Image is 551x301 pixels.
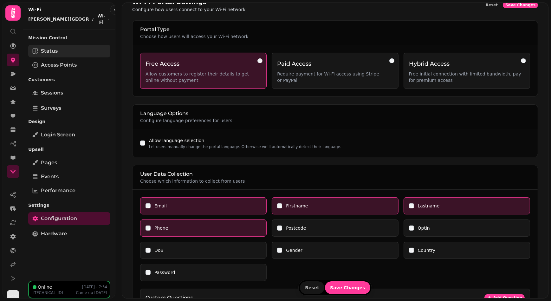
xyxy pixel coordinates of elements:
[38,284,52,290] p: Online
[140,178,530,184] p: Choose which information to collect from users
[325,281,370,294] button: Save Changes
[28,74,110,85] p: Customers
[28,212,110,225] a: Configuration
[154,203,167,209] label: Email
[94,291,107,295] span: [DATE]
[41,215,77,222] span: Configuration
[286,203,308,209] label: Firstname
[286,225,306,231] label: Postcode
[41,159,57,167] span: Pages
[41,47,58,55] span: Status
[28,32,110,43] p: Mission Control
[140,110,530,117] h2: Language Options
[97,13,110,25] button: Wi-Fi
[28,156,110,169] a: Pages
[28,59,110,71] a: Access Points
[28,102,110,115] a: Surveys
[28,184,110,197] a: Performance
[28,200,110,211] p: Settings
[132,6,245,13] p: Configure how users connect to your Wi-Fi network
[277,71,393,83] p: Require payment for Wi-Fi access using Stripe or PayPal
[140,33,530,40] p: Choose how users will access your Wi-Fi network
[305,285,319,290] span: Reset
[33,290,63,295] p: [TECHNICAL_ID]
[483,2,500,8] button: Reset
[154,247,164,253] label: DoB
[154,225,168,231] label: Phone
[286,247,302,253] label: Gender
[146,59,261,68] h3: Free Access
[28,16,89,22] p: [PERSON_NAME][GEOGRAPHIC_DATA]
[330,285,365,290] span: Save Changes
[418,203,440,209] label: Lastname
[28,128,110,141] a: Login screen
[41,187,75,194] span: Performance
[28,227,110,240] a: Hardware
[149,144,341,149] p: Let users manually change the portal language. Otherwise we'll automatically detect their language.
[41,104,61,112] span: Surveys
[486,3,498,7] span: Reset
[140,117,530,124] p: Configure language preferences for users
[41,131,75,139] span: Login screen
[76,291,93,295] span: Came up
[28,116,110,127] p: Design
[418,225,430,231] label: Optin
[28,281,110,298] button: Online[DATE] - 7:34[TECHNICAL_ID]Came up[DATE]
[409,59,525,68] h3: Hybrid Access
[41,230,67,238] span: Hardware
[41,61,77,69] span: Access Points
[154,269,175,276] label: Password
[418,247,436,253] label: Country
[28,170,110,183] a: Events
[28,13,110,25] nav: breadcrumb
[28,6,110,13] h2: Wi-Fi
[41,173,59,180] span: Events
[140,26,530,33] h2: Portal Type
[28,45,110,57] a: Status
[41,89,63,97] span: Sessions
[146,71,261,83] p: Allow customers to register their details to get online without payment
[140,170,530,178] h2: User Data Collection
[28,87,110,99] a: Sessions
[505,3,535,7] span: Save Changes
[409,71,525,83] p: Free initial connection with limited bandwidth, pay for premium access
[277,59,393,68] h3: Paid Access
[28,144,110,155] p: Upsell
[82,285,107,290] p: [DATE] - 7:34
[493,296,522,300] span: Add Question
[503,2,538,8] button: Save Changes
[149,138,204,143] label: Allow language selection
[300,281,324,294] button: Reset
